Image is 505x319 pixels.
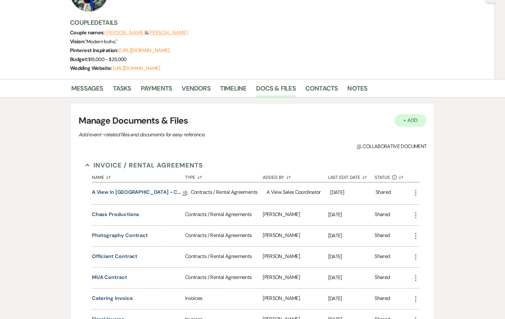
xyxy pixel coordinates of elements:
[328,295,375,303] p: [DATE]
[328,232,375,240] p: [DATE]
[263,247,328,267] div: [PERSON_NAME]
[185,268,263,288] div: Contracts / Rental Agreements
[185,247,263,267] div: Contracts / Rental Agreements
[263,226,328,246] div: [PERSON_NAME]
[70,65,113,71] span: Wedding Website:
[375,274,390,282] div: Shared
[191,182,266,204] div: Contracts / Rental Agreements
[113,65,160,71] a: [URL][DOMAIN_NAME]
[263,170,328,182] button: Added By
[70,29,106,36] span: Couple names:
[328,170,375,182] button: Last Edit Date
[185,226,263,246] div: Contracts / Rental Agreements
[375,253,390,261] div: Shared
[356,143,426,150] span: Collaborative document
[220,83,247,97] a: Timeline
[256,83,295,97] a: Docs & Files
[86,160,203,170] button: Invoice / Rental Agreements
[328,211,375,219] p: [DATE]
[92,211,140,218] button: Chaos Productions
[71,83,103,97] a: Messages
[92,274,127,281] button: MUA Contract
[79,114,426,127] h3: Manage Documents & Files
[263,268,328,288] div: [PERSON_NAME]
[92,170,185,182] button: Name
[70,38,85,45] span: Vision:
[375,232,390,240] div: Shared
[92,232,148,239] button: Photography Contract
[375,170,412,182] button: Status
[185,205,263,225] div: Contracts / Rental Agreements
[347,83,367,97] a: Notes
[106,30,145,35] button: [PERSON_NAME]
[376,188,391,198] div: Shared
[185,170,263,182] button: Type
[375,175,390,180] span: Status
[92,253,138,260] button: Officiant Contract
[394,114,427,127] button: + Add
[182,83,210,97] a: Vendors
[70,18,426,27] h3: Couple Details
[263,288,328,309] div: [PERSON_NAME]
[375,211,390,219] div: Shared
[113,83,131,97] a: Tasks
[70,47,119,54] span: Pinterest Inspiration:
[148,30,188,35] button: [PERSON_NAME]
[70,56,88,63] span: Budget:
[88,56,127,63] span: $15,000 - $25,000
[263,205,328,225] div: [PERSON_NAME]
[85,38,117,45] span: " Modern boho. "
[330,188,376,197] p: [DATE]
[328,253,375,261] p: [DATE]
[375,295,390,303] div: Shared
[305,83,338,97] a: Contacts
[119,47,169,54] a: [URL][DOMAIN_NAME]
[106,30,188,36] span: &
[92,188,183,198] a: A View in [GEOGRAPHIC_DATA] - Contract
[141,83,172,97] a: Payments
[328,274,375,282] p: [DATE]
[79,131,301,139] p: Add event–related files and documents for easy reference.
[266,182,330,204] div: A View Sales Coordinator
[92,295,133,302] button: Catering Invoice
[185,288,263,309] div: Invoices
